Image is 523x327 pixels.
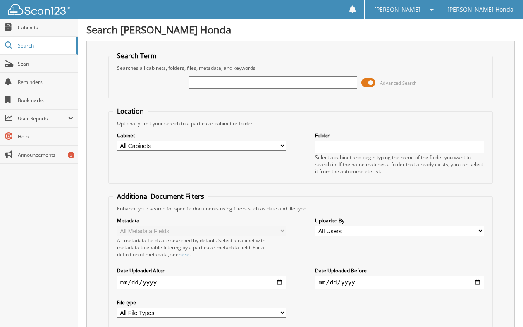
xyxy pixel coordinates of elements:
[117,132,286,139] label: Cabinet
[18,151,74,158] span: Announcements
[315,217,484,224] label: Uploaded By
[374,7,420,12] span: [PERSON_NAME]
[117,276,286,289] input: start
[113,107,148,116] legend: Location
[18,97,74,104] span: Bookmarks
[18,115,68,122] span: User Reports
[86,23,515,36] h1: Search [PERSON_NAME] Honda
[315,154,484,175] div: Select a cabinet and begin typing the name of the folder you want to search in. If the name match...
[113,120,488,127] div: Optionally limit your search to a particular cabinet or folder
[315,267,484,274] label: Date Uploaded Before
[113,51,161,60] legend: Search Term
[113,64,488,72] div: Searches all cabinets, folders, files, metadata, and keywords
[117,237,286,258] div: All metadata fields are searched by default. Select a cabinet with metadata to enable filtering b...
[68,152,74,158] div: 3
[113,192,208,201] legend: Additional Document Filters
[315,276,484,289] input: end
[18,133,74,140] span: Help
[179,251,189,258] a: here
[380,80,417,86] span: Advanced Search
[117,267,286,274] label: Date Uploaded After
[8,4,70,15] img: scan123-logo-white.svg
[18,24,74,31] span: Cabinets
[113,205,488,212] div: Enhance your search for specific documents using filters such as date and file type.
[18,42,72,49] span: Search
[117,217,286,224] label: Metadata
[315,132,484,139] label: Folder
[18,79,74,86] span: Reminders
[18,60,74,67] span: Scan
[117,299,286,306] label: File type
[447,7,513,12] span: [PERSON_NAME] Honda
